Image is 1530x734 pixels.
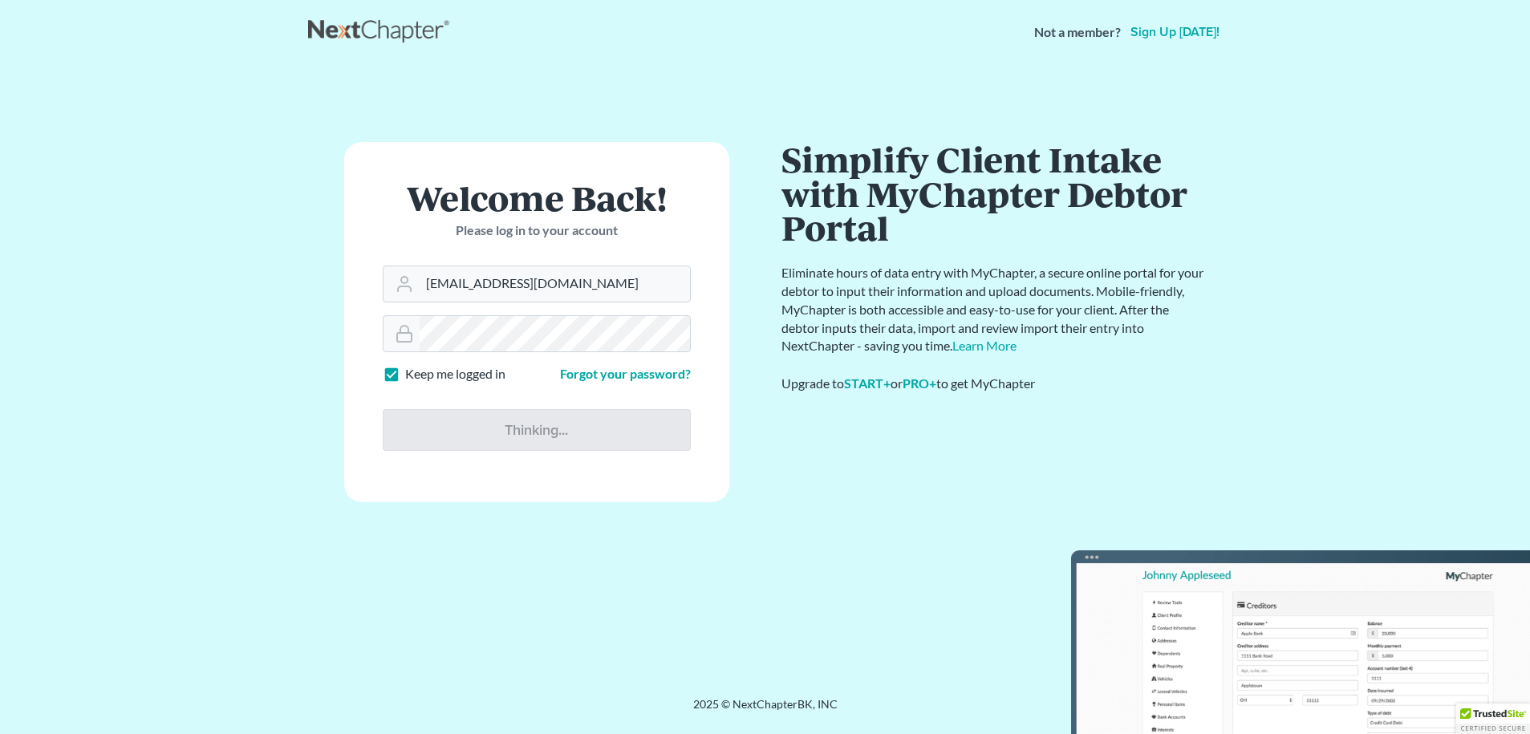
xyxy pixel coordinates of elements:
[420,266,690,302] input: Email Address
[383,221,691,240] p: Please log in to your account
[781,264,1207,355] p: Eliminate hours of data entry with MyChapter, a secure online portal for your debtor to input the...
[383,180,691,215] h1: Welcome Back!
[903,375,936,391] a: PRO+
[1034,23,1121,42] strong: Not a member?
[844,375,891,391] a: START+
[952,338,1017,353] a: Learn More
[405,365,505,383] label: Keep me logged in
[308,696,1223,725] div: 2025 © NextChapterBK, INC
[1456,704,1530,734] div: TrustedSite Certified
[560,366,691,381] a: Forgot your password?
[781,142,1207,245] h1: Simplify Client Intake with MyChapter Debtor Portal
[781,375,1207,393] div: Upgrade to or to get MyChapter
[1127,26,1223,39] a: Sign up [DATE]!
[383,409,691,451] input: Thinking...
